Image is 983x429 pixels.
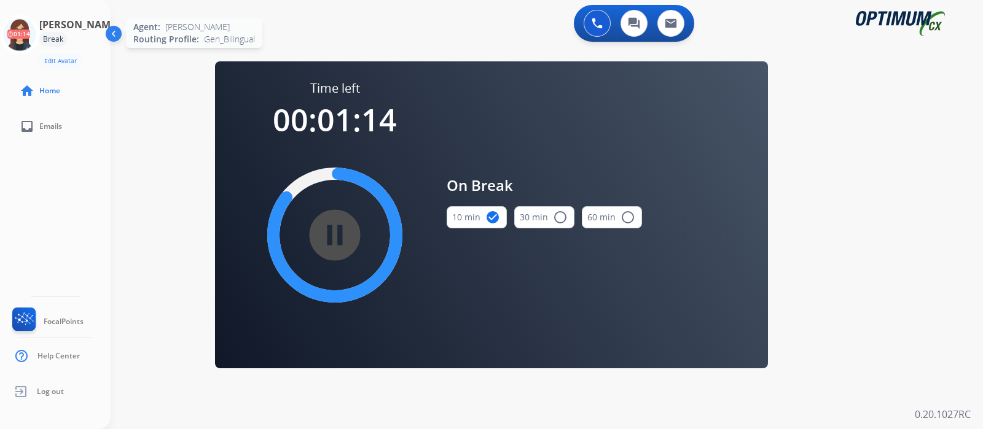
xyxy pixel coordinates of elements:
span: [PERSON_NAME] [165,21,230,33]
span: 00:01:14 [273,99,397,141]
h3: [PERSON_NAME] [39,17,119,32]
span: On Break [447,174,642,196]
div: Break [39,32,67,47]
button: Edit Avatar [39,54,82,68]
mat-icon: radio_button_unchecked [553,210,568,225]
span: Gen_Bilingual [204,33,255,45]
span: Routing Profile: [133,33,199,45]
a: FocalPoints [10,307,84,336]
span: Emails [39,122,62,131]
span: Agent: [133,21,160,33]
mat-icon: pause_circle_filled [327,228,342,242]
mat-icon: home [20,83,34,98]
button: 10 min [447,206,507,228]
mat-icon: check_circle [485,210,500,225]
p: 0.20.1027RC [915,407,971,422]
mat-icon: radio_button_unchecked [621,210,635,225]
button: 30 min [514,206,574,228]
span: Help Center [37,351,80,361]
button: 60 min [582,206,642,228]
span: Time left [310,80,360,97]
span: FocalPoints [44,317,84,327]
span: Log out [37,387,64,396]
mat-icon: inbox [20,119,34,134]
span: Home [39,86,60,96]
